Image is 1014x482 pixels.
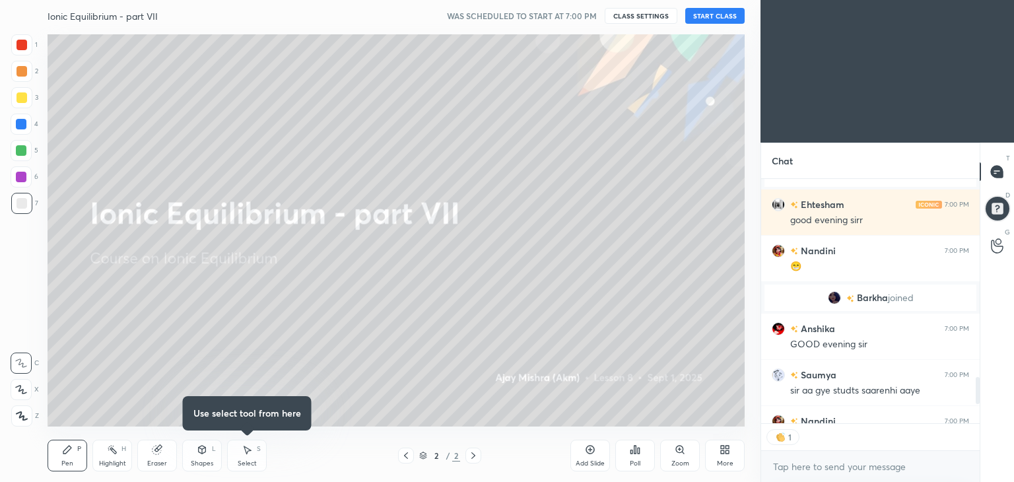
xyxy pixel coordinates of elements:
div: 1 [787,432,792,442]
h6: Nandini [798,414,836,428]
p: D [1005,190,1010,200]
div: 2 [11,61,38,82]
img: no-rating-badge.077c3623.svg [790,201,798,209]
div: More [717,460,733,467]
div: Pen [61,460,73,467]
div: Z [11,405,39,427]
p: G [1005,227,1010,237]
div: 2 [452,450,460,462]
div: sir aa gye studts saarenhi aaye [790,384,969,397]
div: 2 [430,452,443,460]
div: Poll [630,460,640,467]
span: Barkha [857,293,888,303]
img: 25a94367645245f19d08f9ebd3bc0170.jpg [772,368,785,382]
div: Zoom [671,460,689,467]
div: 4 [11,114,38,135]
div: grid [761,179,980,424]
button: CLASS SETTINGS [605,8,677,24]
div: 6 [11,166,38,188]
img: clapping_hands.png [774,430,787,444]
img: no-rating-badge.077c3623.svg [790,418,798,425]
h4: Use select tool from here [193,407,301,420]
p: Chat [761,143,803,178]
div: good evening sirr [790,214,969,227]
p: T [1006,153,1010,163]
img: no-rating-badge.077c3623.svg [790,248,798,255]
div: X [11,379,39,400]
img: iconic-light.a09c19a4.png [916,201,942,209]
h6: Nandini [798,244,836,258]
div: 7:00 PM [945,247,969,255]
div: 7 [11,193,38,214]
img: no-rating-badge.077c3623.svg [790,326,798,333]
button: START CLASS [685,8,745,24]
img: 315a98c1396747bbaa7721ceec17a01c.jpg [772,415,785,428]
div: / [446,452,450,460]
img: no-rating-badge.077c3623.svg [790,372,798,379]
div: S [257,446,261,452]
img: 5db6ea12f49f4445a2931b5d89f6e492.jpg [772,322,785,335]
div: C [11,353,39,374]
div: Shapes [191,460,213,467]
div: 1 [11,34,38,55]
img: no-rating-badge.077c3623.svg [846,295,854,302]
div: 😁 [790,260,969,273]
img: 7df218fae8634fd5ae3a8dd64672541c.jpg [772,198,785,211]
div: Highlight [99,460,126,467]
div: P [77,446,81,452]
div: 7:00 PM [945,325,969,333]
div: Eraser [147,460,167,467]
h6: Anshika [798,322,835,335]
h5: WAS SCHEDULED TO START AT 7:00 PM [447,10,597,22]
div: L [212,446,216,452]
div: 5 [11,140,38,161]
img: a630c39236b24faa827ea86536d3ea32.jpg [828,291,841,304]
h6: Saumya [798,368,836,382]
h4: Ionic Equilibrium - part VII [48,10,158,22]
img: 315a98c1396747bbaa7721ceec17a01c.jpg [772,244,785,258]
div: Select [238,460,257,467]
span: joined [888,293,914,303]
h6: Ehtesham [798,197,844,211]
div: Add Slide [576,460,605,467]
div: 3 [11,87,38,108]
div: 7:00 PM [945,371,969,379]
div: 7:00 PM [945,417,969,425]
div: H [121,446,126,452]
div: 7:00 PM [945,201,969,209]
div: GOOD evening sir [790,338,969,351]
